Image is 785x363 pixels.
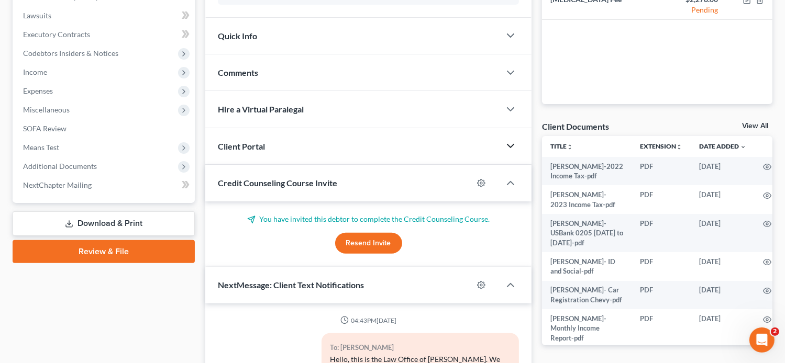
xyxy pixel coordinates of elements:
[23,30,90,39] span: Executory Contracts
[550,142,573,150] a: Titleunfold_more
[691,252,755,281] td: [DATE]
[542,185,632,214] td: [PERSON_NAME]- 2023 Income Tax-pdf
[218,316,519,325] div: 04:43PM[DATE]
[632,185,691,214] td: PDF
[23,180,92,189] span: NextChapter Mailing
[699,142,746,150] a: Date Added expand_more
[742,122,768,130] a: View All
[23,67,47,76] span: Income
[771,327,779,336] span: 2
[632,157,691,186] td: PDF
[632,309,691,347] td: PDF
[691,214,755,252] td: [DATE]
[15,119,195,138] a: SOFA Review
[542,157,632,186] td: [PERSON_NAME]-2022 Income Tax-pdf
[330,342,511,354] div: To: [PERSON_NAME]
[676,144,682,150] i: unfold_more
[567,144,573,150] i: unfold_more
[218,280,364,290] span: NextMessage: Client Text Notifications
[218,178,337,188] span: Credit Counseling Course Invite
[13,240,195,263] a: Review & File
[218,214,519,224] p: You have invited this debtor to complete the Credit Counseling Course.
[23,105,70,114] span: Miscellaneous
[740,144,746,150] i: expand_more
[542,281,632,310] td: [PERSON_NAME]- Car Registration Chevy-pdf
[15,176,195,195] a: NextChapter Mailing
[632,281,691,310] td: PDF
[218,141,265,151] span: Client Portal
[23,162,97,171] span: Additional Documents
[691,185,755,214] td: [DATE]
[23,11,51,20] span: Lawsuits
[542,252,632,281] td: [PERSON_NAME]- ID and Social-pdf
[23,124,67,133] span: SOFA Review
[542,121,609,132] div: Client Documents
[542,309,632,347] td: [PERSON_NAME]- Monthly Income Report-pdf
[15,25,195,44] a: Executory Contracts
[632,214,691,252] td: PDF
[23,49,118,58] span: Codebtors Insiders & Notices
[218,104,304,114] span: Hire a Virtual Paralegal
[640,142,682,150] a: Extensionunfold_more
[23,143,59,152] span: Means Test
[23,86,53,95] span: Expenses
[691,281,755,310] td: [DATE]
[542,214,632,252] td: [PERSON_NAME]- USBank 0205 [DATE] to [DATE]-pdf
[13,211,195,236] a: Download & Print
[749,327,775,353] iframe: Intercom live chat
[15,6,195,25] a: Lawsuits
[218,67,258,77] span: Comments
[666,5,718,15] div: Pending
[632,252,691,281] td: PDF
[691,157,755,186] td: [DATE]
[218,31,257,41] span: Quick Info
[335,233,402,254] button: Resend Invite
[691,309,755,347] td: [DATE]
